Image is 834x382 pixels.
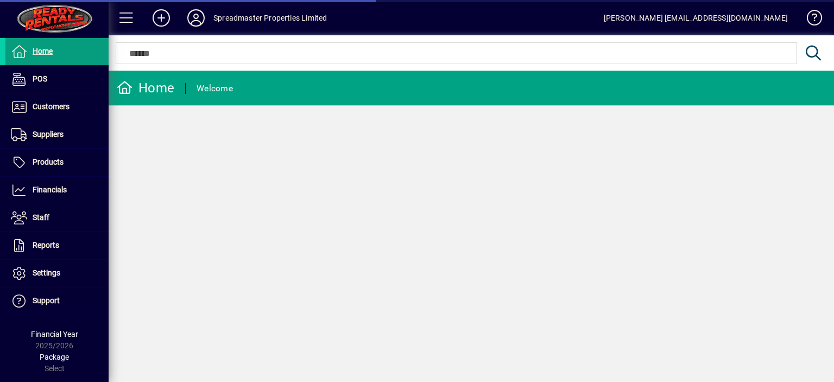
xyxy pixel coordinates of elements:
[144,8,179,28] button: Add
[604,9,788,27] div: [PERSON_NAME] [EMAIL_ADDRESS][DOMAIN_NAME]
[197,80,233,97] div: Welcome
[33,47,53,55] span: Home
[5,177,109,204] a: Financials
[5,121,109,148] a: Suppliers
[33,74,47,83] span: POS
[117,79,174,97] div: Home
[5,260,109,287] a: Settings
[33,213,49,222] span: Staff
[5,232,109,259] a: Reports
[40,353,69,361] span: Package
[799,2,820,37] a: Knowledge Base
[5,149,109,176] a: Products
[33,185,67,194] span: Financials
[33,268,60,277] span: Settings
[31,330,78,339] span: Financial Year
[33,158,64,166] span: Products
[179,8,213,28] button: Profile
[5,93,109,121] a: Customers
[33,241,59,249] span: Reports
[33,296,60,305] span: Support
[33,102,69,111] span: Customers
[5,66,109,93] a: POS
[5,287,109,315] a: Support
[33,130,64,139] span: Suppliers
[5,204,109,231] a: Staff
[213,9,327,27] div: Spreadmaster Properties Limited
